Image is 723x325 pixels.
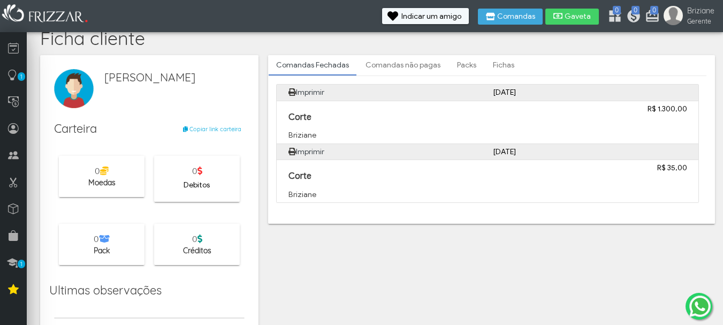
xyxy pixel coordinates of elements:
[94,233,110,244] span: 0
[183,246,211,255] span: Créditos
[485,56,522,74] a: Fichas
[645,9,656,27] a: 0
[497,13,535,20] span: Comandas
[687,17,714,26] span: Gerente
[176,177,217,193] button: Debitos
[269,56,356,74] a: Comandas Fechadas
[49,284,162,297] h1: Ultimas observações
[288,112,584,123] p: Corte
[184,177,210,193] span: Debitos
[88,178,116,187] span: Moedas
[488,87,693,98] div: [DATE]
[95,165,109,176] span: 0
[18,72,25,81] span: 1
[296,88,324,97] a: Imprimir
[687,293,713,319] img: whatsapp.png
[631,6,640,14] span: 0
[192,233,202,244] span: 0
[450,56,484,74] a: Packs
[613,6,621,14] span: 0
[664,6,718,28] a: Briziane Gerente
[657,163,687,173] a: R$ 35,00
[104,69,245,86] span: [PERSON_NAME]
[687,5,714,17] span: Briziane
[288,190,584,200] p: Briziane
[401,13,461,20] span: Indicar um amigo
[650,6,658,14] span: 0
[40,28,715,49] h4: Ficha cliente
[565,13,591,20] span: Gaveta
[382,8,469,24] button: Indicar um amigo
[189,125,241,133] span: Copiar link carteira
[626,9,637,27] a: 0
[545,9,599,25] button: Gaveta
[358,56,448,74] a: Comandas não pagas
[54,122,245,135] h1: Carteira
[18,260,25,268] span: 1
[180,122,245,136] button: Copiar link carteira
[478,9,543,25] button: Comandas
[288,171,584,182] p: Corte
[648,104,687,114] strong: R$ 1.300,00
[296,147,324,156] a: Imprimir
[657,163,687,172] strong: R$ 35,00
[607,9,618,27] a: 0
[288,130,584,141] p: Briziane
[488,147,693,157] div: [DATE]
[192,165,202,176] span: 0
[94,246,110,255] span: Pack
[648,104,687,115] a: R$ 1.300,00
